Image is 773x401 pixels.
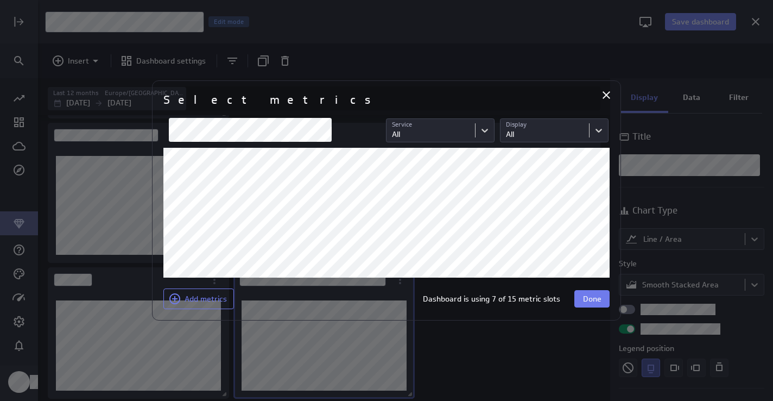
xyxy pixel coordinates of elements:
span: Add metrics [185,294,227,304]
div: All [392,129,400,140]
div: Close [597,86,616,104]
p: Display [506,120,584,129]
button: Add metrics [163,289,234,309]
p: Dashboard is using 7 of 15 metric slots [423,293,560,305]
div: All [506,129,514,140]
span: Done [583,294,601,304]
button: Done [574,290,610,308]
p: Service [392,120,470,129]
h2: Select metrics [163,92,382,109]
